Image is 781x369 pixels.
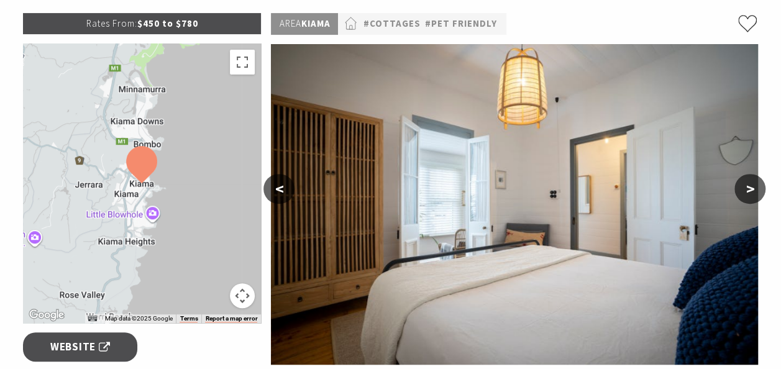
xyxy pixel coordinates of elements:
[26,307,67,323] a: Open this area in Google Maps (opens a new window)
[26,307,67,323] img: Google
[86,17,137,29] span: Rates From:
[23,332,138,362] a: Website
[180,315,198,322] a: Terms (opens in new tab)
[734,174,765,204] button: >
[230,50,255,75] button: Toggle fullscreen view
[23,13,262,34] p: $450 to $780
[50,339,110,355] span: Website
[271,44,758,365] img: Antique style queen bed, dressed in luxury linen
[205,315,257,322] a: Report a map error
[88,314,97,323] button: Keyboard shortcuts
[230,283,255,308] button: Map camera controls
[104,315,172,322] span: Map data ©2025 Google
[363,16,420,32] a: #Cottages
[424,16,496,32] a: #Pet Friendly
[279,17,301,29] span: Area
[271,13,338,35] p: Kiama
[263,174,295,204] button: <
